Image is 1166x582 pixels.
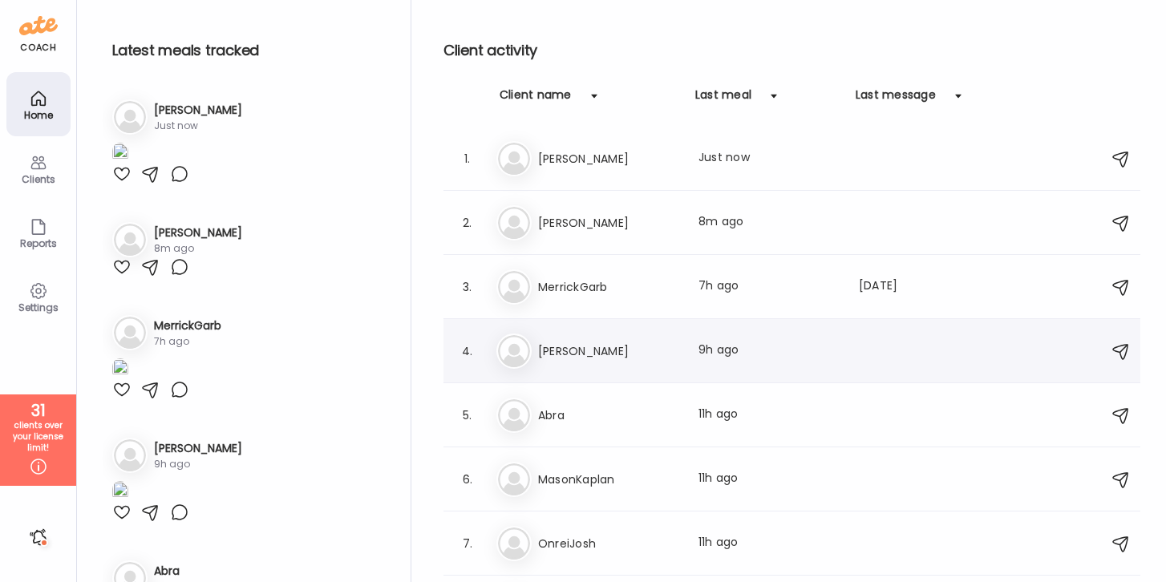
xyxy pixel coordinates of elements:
[154,241,242,256] div: 8m ago
[538,470,679,489] h3: MasonKaplan
[112,358,128,380] img: images%2FuClcIKOTnDcnFkO6MYeCD7EVc453%2FfPUcfQ8WIntHmrh0W0Sx%2FAIFWMrgIXbG0KGtEIS05_1080
[154,334,221,349] div: 7h ago
[458,277,477,297] div: 3.
[500,87,572,112] div: Client name
[698,277,840,297] div: 7h ago
[154,440,242,457] h3: [PERSON_NAME]
[154,457,242,471] div: 9h ago
[154,224,242,241] h3: [PERSON_NAME]
[10,174,67,184] div: Clients
[114,317,146,349] img: bg-avatar-default.svg
[458,534,477,553] div: 7.
[10,302,67,313] div: Settings
[698,149,840,168] div: Just now
[458,149,477,168] div: 1.
[19,13,58,38] img: ate
[112,38,385,63] h2: Latest meals tracked
[538,277,679,297] h3: MerrickGarb
[859,277,921,297] div: [DATE]
[538,149,679,168] h3: [PERSON_NAME]
[10,238,67,249] div: Reports
[458,342,477,361] div: 4.
[114,224,146,256] img: bg-avatar-default.svg
[498,271,530,303] img: bg-avatar-default.svg
[498,463,530,495] img: bg-avatar-default.svg
[112,481,128,503] img: images%2FnmeX3Juc8ITKn6KXKRPZ5gvdHD53%2F5JEVhNUE4yCye4Y9FNZz%2F9tbLpqWT9a3BP9jxDRQ9_1080
[154,119,242,133] div: Just now
[698,342,840,361] div: 9h ago
[443,38,1140,63] h2: Client activity
[6,420,71,454] div: clients over your license limit!
[112,143,128,164] img: images%2Fi4Can2VD5zWJ9h6gekEPhj9AtNb2%2Fb4QuPyalOc0gHQuDWvdx%2F0D2fm2bvonxef5mHKx7N_1080
[458,470,477,489] div: 6.
[498,335,530,367] img: bg-avatar-default.svg
[695,87,751,112] div: Last meal
[114,101,146,133] img: bg-avatar-default.svg
[698,213,840,232] div: 8m ago
[458,406,477,425] div: 5.
[698,470,840,489] div: 11h ago
[538,213,679,232] h3: [PERSON_NAME]
[498,527,530,560] img: bg-avatar-default.svg
[538,342,679,361] h3: [PERSON_NAME]
[498,399,530,431] img: bg-avatar-default.svg
[498,143,530,175] img: bg-avatar-default.svg
[154,563,190,580] h3: Abra
[498,207,530,239] img: bg-avatar-default.svg
[154,102,242,119] h3: [PERSON_NAME]
[114,439,146,471] img: bg-avatar-default.svg
[856,87,936,112] div: Last message
[698,406,840,425] div: 11h ago
[538,534,679,553] h3: OnreiJosh
[154,317,221,334] h3: MerrickGarb
[698,534,840,553] div: 11h ago
[10,110,67,120] div: Home
[20,41,56,55] div: coach
[6,401,71,420] div: 31
[538,406,679,425] h3: Abra
[458,213,477,232] div: 2.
